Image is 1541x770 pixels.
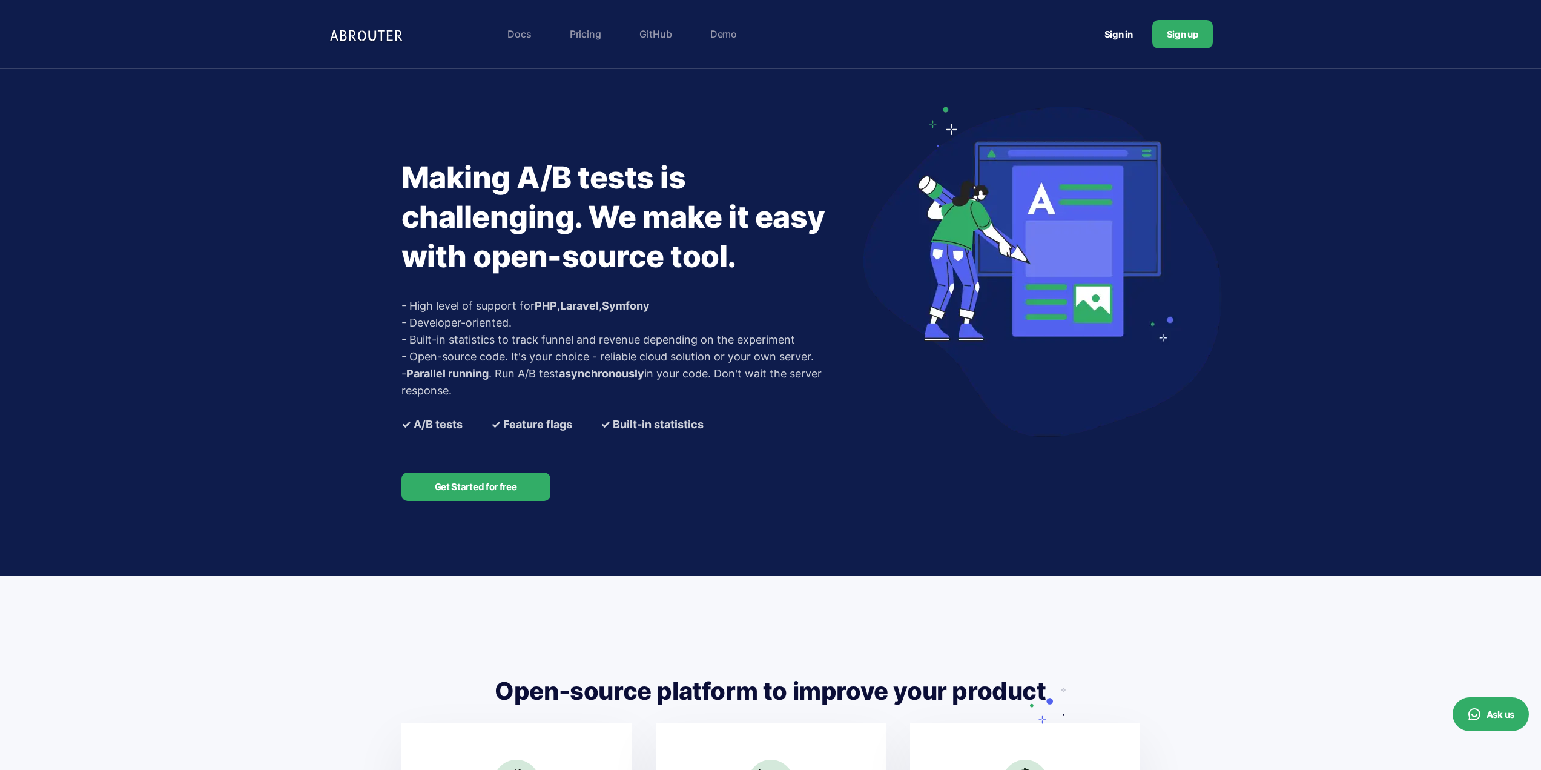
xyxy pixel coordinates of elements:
[501,22,537,46] a: Docs
[401,473,550,501] a: Get Started for free
[559,367,644,380] b: asynchronously
[401,314,856,331] p: - Developer-oriented.
[401,331,856,348] p: - Built-in statistics to track funnel and revenue depending on the experiment
[633,22,678,46] a: GitHub
[1453,697,1529,731] button: Ask us
[401,365,856,399] p: - . Run A/B test in your code. Don't wait the server response.
[1090,23,1147,45] a: Sign in
[560,299,599,312] a: Laravel
[329,22,408,47] img: Logo
[406,367,489,380] b: Parallel running
[704,22,743,46] a: Demo
[535,299,557,312] a: PHP
[401,416,463,433] b: ✓ A/B tests
[1152,20,1213,48] a: Sign up
[601,416,704,433] b: ✓ Built-in statistics
[564,22,607,46] a: Pricing
[401,158,856,276] h1: Making A/B tests is challenging. We make it easy with open-source tool.
[401,297,856,314] p: - High level of support for , ,
[401,675,1140,707] h2: Open-source platform to improve your product
[401,348,856,365] p: - Open-source code. It's your choice - reliable cloud solution or your own server.
[491,416,572,433] b: ✓ Feature flags
[602,299,650,312] a: Symfony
